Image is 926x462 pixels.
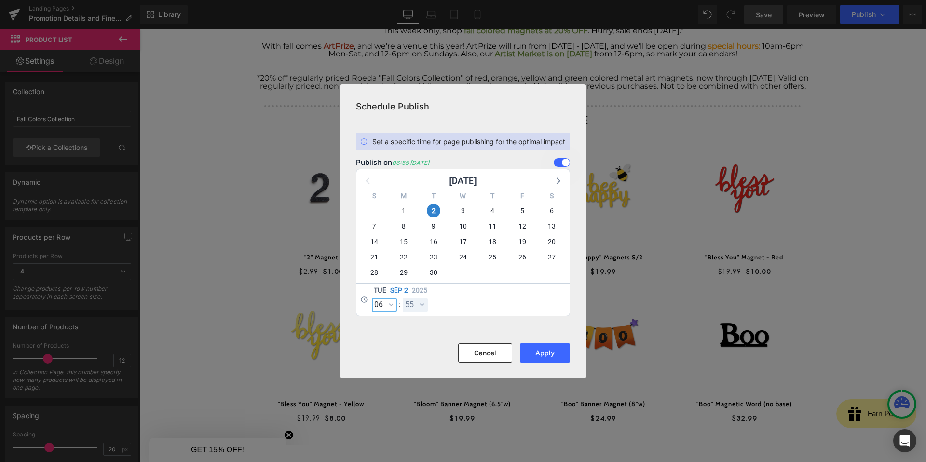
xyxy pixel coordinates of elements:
a: "Boo" Magnetic Word (no base) [557,371,653,379]
h3: Schedule Publish [356,100,570,113]
span: $8.00 [185,382,206,396]
span: : [399,299,401,310]
span: With fall comes , and we're a venue this year! ArtPrize will run from [DATE] - [DATE], and we'll ... [123,13,665,29]
span: Saturday, September 27, 2025 [545,250,558,264]
span: $10.00 [606,236,632,250]
div: Open Intercom Messenger [893,429,916,452]
a: "Bloom" Banner Magnet (6.5"w) [274,371,371,379]
a: "2" Magnet [165,225,199,232]
span: Saturday, September 20, 2025 [545,235,558,248]
span: Wednesday, September 10, 2025 [456,219,470,233]
span: 10am-6pm Mon-Sat, and 12-6pm on Sundays. Also, our [189,13,665,29]
span: Friday, September 19, 2025 [516,235,529,248]
span: Thursday, September 11, 2025 [486,219,499,233]
span: $24.99 [310,236,336,250]
span: Wednesday, September 3, 2025 [456,204,470,217]
a: "Boo" Banner Magnet (8"w) [422,371,506,379]
span: Tuesday, September 9, 2025 [427,219,440,233]
a: "Bless You" Magnet - Red [566,225,644,232]
span: from 12-6pm, so mark your calendars! [453,20,598,29]
span: Tuesday, September 30, 2025 [427,266,440,279]
iframe: Button to open loyalty program pop-up [697,370,777,399]
span: Monday, September 22, 2025 [397,250,410,264]
div: F [507,190,537,203]
span: Sunday, September 14, 2025 [368,235,381,248]
button: Apply [520,343,570,363]
span: Saturday, September 6, 2025 [545,204,558,217]
span: Wednesday, September 24, 2025 [456,250,470,264]
span: Sunday, September 21, 2025 [368,250,381,264]
span: $24.99 [451,382,477,396]
span: Friday, September 12, 2025 [516,219,529,233]
span: $19.99 [578,239,602,247]
div: [DATE] [449,174,477,188]
div: S [359,190,389,203]
span: Thursday, September 4, 2025 [486,204,499,217]
a: "Bee Happy" Magnets S/2 [424,225,504,232]
em: 06:55 [DATE] [392,159,429,166]
span: Thursday, September 18, 2025 [486,235,499,248]
span: Monday, September 29, 2025 [397,266,410,279]
span: Sunday, September 7, 2025 [368,219,381,233]
span: Sep [390,285,402,296]
span: Monday, September 8, 2025 [397,219,410,233]
strong: ArtPrize [184,13,215,22]
span: $19.99 [157,385,181,394]
div: W [448,190,477,203]
a: "Bless You" Magnet - Yellow [138,371,225,379]
span: Wednesday, September 17, 2025 [456,235,470,248]
div: S [537,190,567,203]
span: Friday, September 26, 2025 [516,250,529,264]
span: Artist Market is on [DATE] [355,20,453,29]
span: Tuesday, September 2, 2025 [427,204,440,217]
span: Monday, September 15, 2025 [397,235,410,248]
span: Thursday, September 25, 2025 [486,250,499,264]
span: Friday, September 5, 2025 [516,204,529,217]
span: $1.00 [183,236,204,250]
div: T [419,190,448,203]
span: Monday, September 1, 2025 [397,204,410,217]
span: Tue [374,285,386,296]
div: T [478,190,507,203]
span: Saturday, September 13, 2025 [545,219,558,233]
font: *20% off regularly priced Roeda "Fall Colors Collection" of red, orange, yellow and green colored... [118,44,669,62]
strong: special hours: [569,13,621,22]
button: Cancel [458,343,512,363]
span: $19.99 [451,236,477,250]
span: $19.99 [310,382,336,396]
span: $2.99 [159,239,178,247]
div: M [389,190,418,203]
span: Tuesday, September 16, 2025 [427,235,440,248]
strong: FALL COLORS SALE [338,83,449,98]
a: "Autumn" Banner Magnet (10"w) [273,225,372,232]
h2: Set a specific time for page publishing for the optimal impact [372,137,565,146]
h3: Publish on [356,158,429,167]
span: Sunday, September 28, 2025 [368,266,381,279]
span: Tuesday, September 23, 2025 [427,250,440,264]
span: 2025 [412,285,427,296]
span: 2 [404,285,408,296]
span: $32.99 [592,382,618,396]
